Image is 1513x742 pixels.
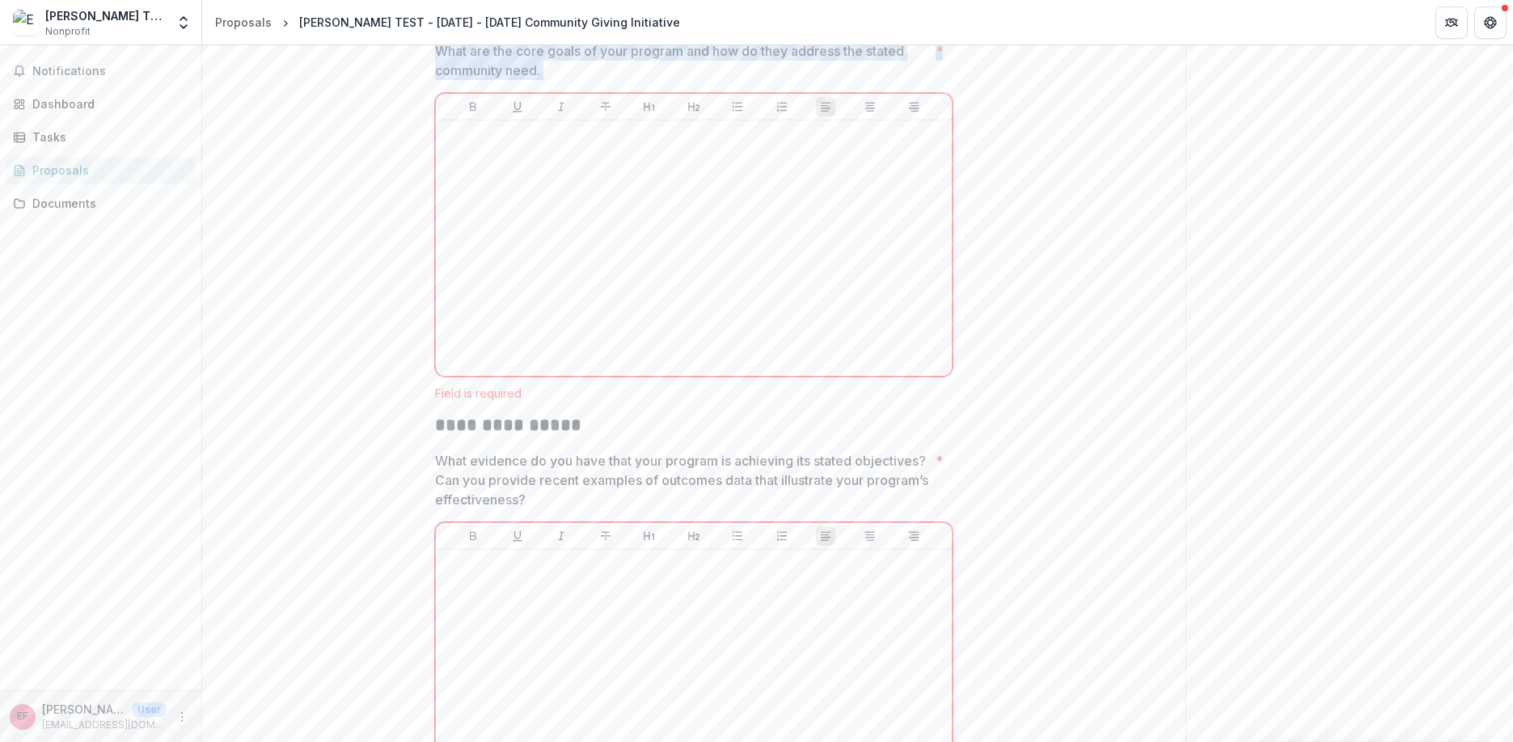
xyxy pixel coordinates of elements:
[1435,6,1468,39] button: Partners
[133,702,166,717] p: User
[32,65,188,78] span: Notifications
[508,526,527,546] button: Underline
[215,14,272,31] div: Proposals
[596,97,615,116] button: Strike
[32,129,182,145] div: Tasks
[13,10,39,36] img: Erendira TEST
[435,386,953,400] div: Field is required
[209,11,278,34] a: Proposals
[32,162,182,179] div: Proposals
[6,124,195,150] a: Tasks
[209,11,687,34] nav: breadcrumb
[816,97,835,116] button: Align Left
[45,24,91,39] span: Nonprofit
[463,526,483,546] button: Bold
[42,718,166,732] p: [EMAIL_ADDRESS][DOMAIN_NAME]
[6,91,195,117] a: Dashboard
[435,41,929,80] p: What are the core goals of your program and how do they address the stated community need.
[42,701,126,718] p: [PERSON_NAME]
[552,526,571,546] button: Italicize
[904,526,923,546] button: Align Right
[596,526,615,546] button: Strike
[172,6,195,39] button: Open entity switcher
[45,7,166,24] div: [PERSON_NAME] TEST
[772,526,792,546] button: Ordered List
[32,195,182,212] div: Documents
[17,711,28,722] div: Erendira Flores
[728,526,747,546] button: Bullet List
[463,97,483,116] button: Bold
[816,526,835,546] button: Align Left
[552,97,571,116] button: Italicize
[172,707,192,727] button: More
[6,58,195,84] button: Notifications
[728,97,747,116] button: Bullet List
[435,451,929,509] p: What evidence do you have that your program is achieving its stated objectives? Can you provide r...
[640,97,659,116] button: Heading 1
[684,97,704,116] button: Heading 2
[32,95,182,112] div: Dashboard
[6,157,195,183] a: Proposals
[772,97,792,116] button: Ordered List
[684,526,704,546] button: Heading 2
[508,97,527,116] button: Underline
[860,97,880,116] button: Align Center
[6,190,195,217] a: Documents
[860,526,880,546] button: Align Center
[640,526,659,546] button: Heading 1
[1474,6,1507,39] button: Get Help
[299,14,680,31] div: [PERSON_NAME] TEST - [DATE] - [DATE] Community Giving Initiative
[904,97,923,116] button: Align Right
